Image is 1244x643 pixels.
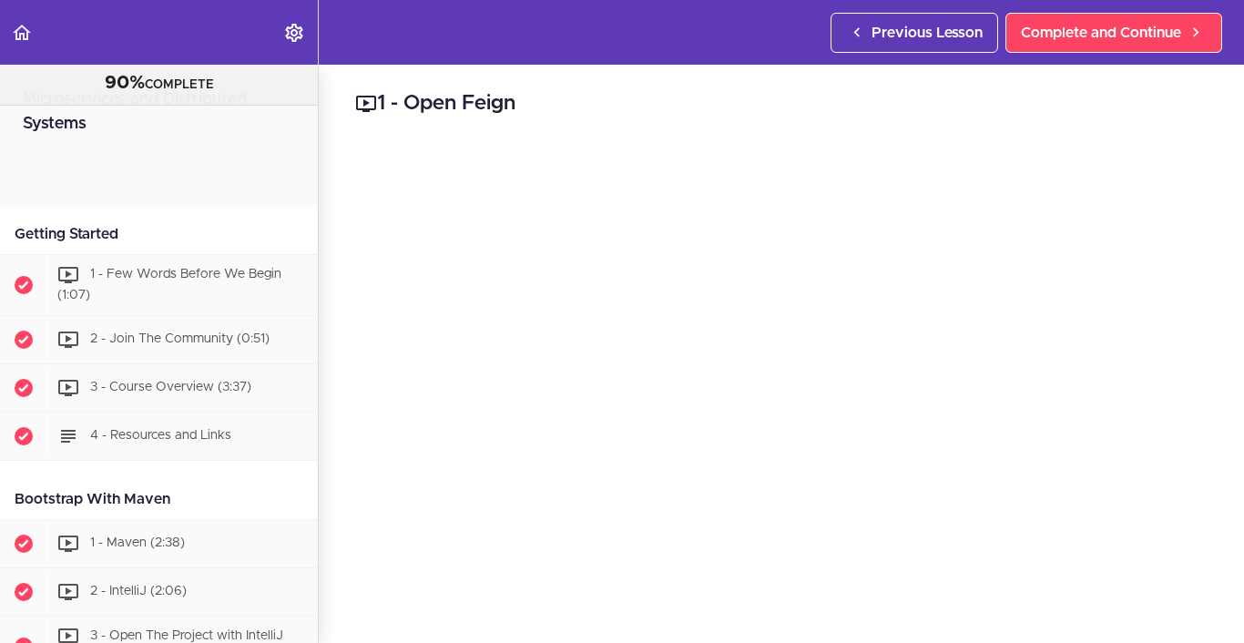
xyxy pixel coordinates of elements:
[90,332,270,345] span: 2 - Join The Community (0:51)
[57,268,281,301] span: 1 - Few Words Before We Begin (1:07)
[90,536,185,549] span: 1 - Maven (2:38)
[90,429,231,442] span: 4 - Resources and Links
[831,13,998,53] a: Previous Lesson
[105,74,145,92] span: 90%
[1021,22,1181,44] span: Complete and Continue
[23,72,295,96] div: COMPLETE
[90,585,187,597] span: 2 - IntelliJ (2:06)
[11,22,33,44] svg: Back to course curriculum
[90,381,251,393] span: 3 - Course Overview (3:37)
[355,88,1208,119] h2: 1 - Open Feign
[1005,13,1222,53] a: Complete and Continue
[283,22,305,44] svg: Settings Menu
[355,147,1208,627] iframe: Video Player
[872,22,983,44] span: Previous Lesson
